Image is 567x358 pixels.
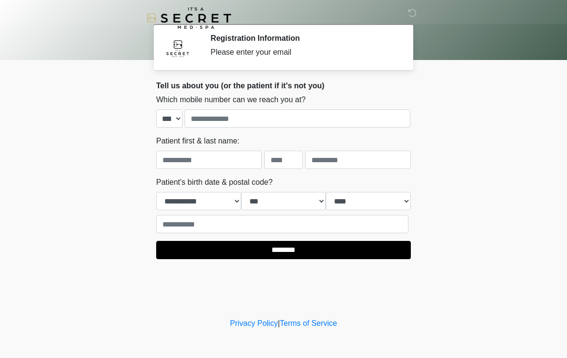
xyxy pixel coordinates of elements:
a: Privacy Policy [230,319,278,327]
img: It's A Secret Med Spa Logo [147,7,231,29]
a: | [278,319,280,327]
img: Agent Avatar [163,34,192,62]
label: Patient's birth date & postal code? [156,177,272,188]
h2: Registration Information [210,34,396,43]
label: Which mobile number can we reach you at? [156,94,306,106]
a: Terms of Service [280,319,337,327]
div: Please enter your email [210,47,396,58]
label: Patient first & last name: [156,135,239,147]
h2: Tell us about you (or the patient if it's not you) [156,81,411,90]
